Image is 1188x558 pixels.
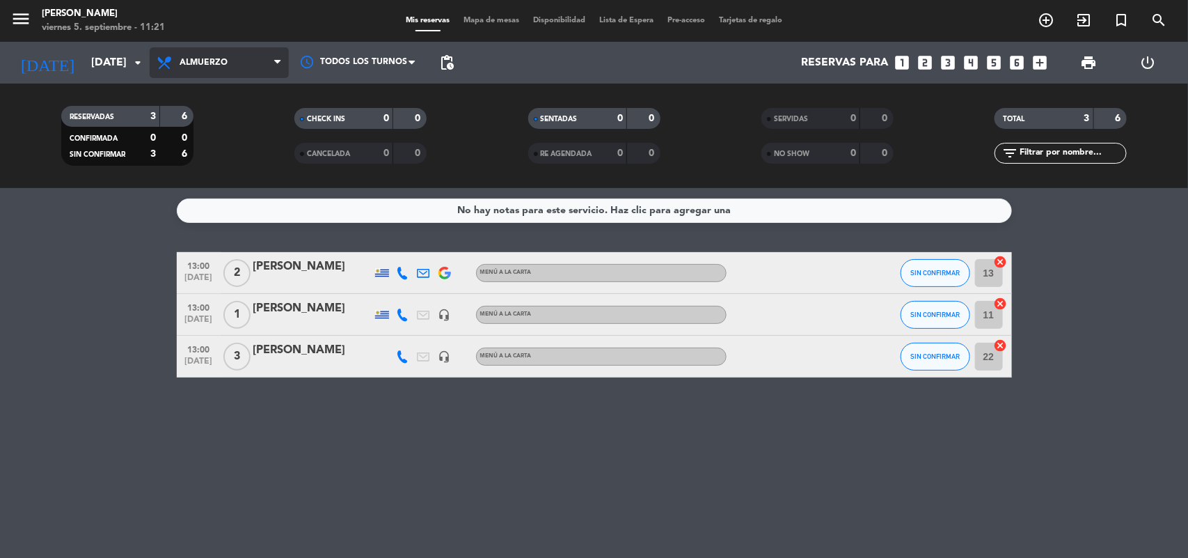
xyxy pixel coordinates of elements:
[660,17,712,24] span: Pre-acceso
[182,315,216,331] span: [DATE]
[438,267,451,279] img: google-logo.png
[438,309,451,321] i: headset_mic
[910,269,960,277] span: SIN CONFIRMAR
[480,270,532,275] span: MENÚ A LA CARTA
[438,350,451,363] i: headset_mic
[399,17,457,24] span: Mis reservas
[917,54,935,72] i: looks_two
[70,135,118,142] span: CONFIRMADA
[415,148,424,158] strong: 0
[894,54,912,72] i: looks_one
[415,114,424,123] strong: 0
[223,343,251,371] span: 3
[150,111,156,121] strong: 3
[850,114,856,123] strong: 0
[1075,12,1092,29] i: exit_to_app
[70,114,114,121] span: RESERVADAS
[457,17,526,24] span: Mapa de mesas
[182,299,216,315] span: 13:00
[480,311,532,317] span: MENÚ A LA CARTA
[994,339,1008,352] i: cancel
[182,257,216,273] span: 13:00
[940,54,958,72] i: looks_3
[457,203,731,219] div: No hay notas para este servicio. Haz clic para agregar una
[774,116,808,123] span: SERVIDAS
[963,54,981,72] i: looks_4
[1116,114,1124,123] strong: 6
[1031,54,1050,72] i: add_box
[150,149,156,159] strong: 3
[901,259,970,287] button: SIN CONFIRMAR
[223,301,251,329] span: 1
[182,111,190,121] strong: 6
[541,116,578,123] span: SENTADAS
[253,258,372,276] div: [PERSON_NAME]
[617,148,623,158] strong: 0
[383,148,389,158] strong: 0
[1084,114,1090,123] strong: 3
[182,357,216,373] span: [DATE]
[42,21,165,35] div: viernes 5. septiembre - 11:21
[1003,116,1024,123] span: TOTAL
[150,133,156,143] strong: 0
[882,114,890,123] strong: 0
[182,133,190,143] strong: 0
[649,114,657,123] strong: 0
[438,54,455,71] span: pending_actions
[882,148,890,158] strong: 0
[850,148,856,158] strong: 0
[1080,54,1097,71] span: print
[994,255,1008,269] i: cancel
[1113,12,1130,29] i: turned_in_not
[307,116,345,123] span: CHECK INS
[802,56,889,70] span: Reservas para
[182,273,216,289] span: [DATE]
[182,149,190,159] strong: 6
[223,259,251,287] span: 2
[42,7,165,21] div: [PERSON_NAME]
[10,8,31,29] i: menu
[1150,12,1167,29] i: search
[1008,54,1027,72] i: looks_6
[10,47,84,78] i: [DATE]
[307,150,350,157] span: CANCELADA
[1118,42,1178,84] div: LOG OUT
[480,353,532,359] span: MENÚ A LA CARTA
[182,341,216,357] span: 13:00
[541,150,592,157] span: RE AGENDADA
[592,17,660,24] span: Lista de Espera
[712,17,789,24] span: Tarjetas de regalo
[1038,12,1054,29] i: add_circle_outline
[901,301,970,329] button: SIN CONFIRMAR
[617,114,623,123] strong: 0
[383,114,389,123] strong: 0
[1001,145,1018,162] i: filter_list
[1139,54,1156,71] i: power_settings_new
[526,17,592,24] span: Disponibilidad
[180,58,228,68] span: Almuerzo
[994,297,1008,311] i: cancel
[253,341,372,359] div: [PERSON_NAME]
[253,300,372,318] div: [PERSON_NAME]
[129,54,146,71] i: arrow_drop_down
[649,148,657,158] strong: 0
[70,151,125,158] span: SIN CONFIRMAR
[901,343,970,371] button: SIN CONFIRMAR
[774,150,809,157] span: NO SHOW
[985,54,1004,72] i: looks_5
[910,311,960,318] span: SIN CONFIRMAR
[10,8,31,34] button: menu
[1018,146,1126,161] input: Filtrar por nombre...
[910,352,960,360] span: SIN CONFIRMAR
